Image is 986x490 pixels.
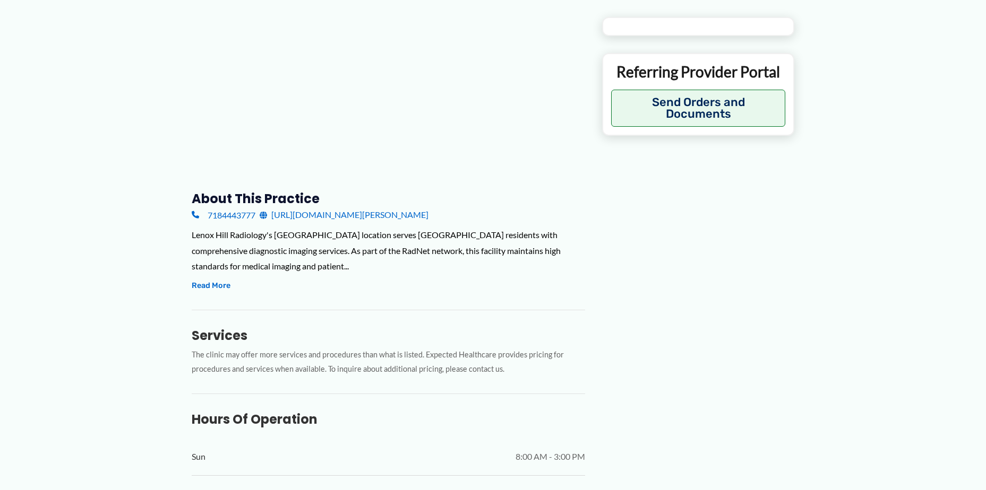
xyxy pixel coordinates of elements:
a: [URL][DOMAIN_NAME][PERSON_NAME] [260,207,428,223]
div: Lenox Hill Radiology's [GEOGRAPHIC_DATA] location serves [GEOGRAPHIC_DATA] residents with compreh... [192,227,585,274]
h3: Hours of Operation [192,411,585,427]
span: Sun [192,449,205,465]
h3: Services [192,327,585,344]
span: 8:00 AM - 3:00 PM [516,449,585,465]
a: 7184443777 [192,207,255,223]
p: The clinic may offer more services and procedures than what is listed. Expected Healthcare provid... [192,348,585,377]
button: Send Orders and Documents [611,89,786,126]
h3: About this practice [192,190,585,207]
button: Read More [192,279,230,292]
p: Referring Provider Portal [611,62,786,81]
